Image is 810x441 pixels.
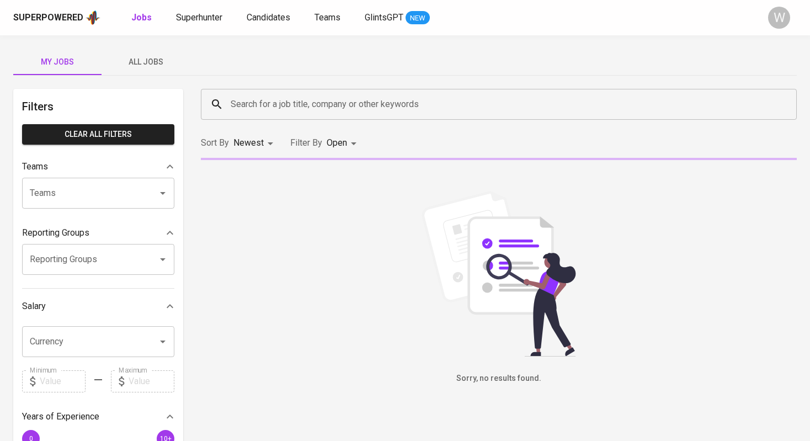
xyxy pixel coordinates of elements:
span: Superhunter [176,12,222,23]
p: Newest [233,136,264,150]
button: Open [155,334,170,349]
a: Candidates [247,11,292,25]
img: app logo [86,9,100,26]
p: Years of Experience [22,410,99,423]
span: Open [327,137,347,148]
p: Salary [22,300,46,313]
button: Clear All filters [22,124,174,145]
h6: Filters [22,98,174,115]
h6: Sorry, no results found. [201,373,797,385]
button: Open [155,185,170,201]
span: Candidates [247,12,290,23]
a: Superhunter [176,11,225,25]
p: Sort By [201,136,229,150]
b: Jobs [131,12,152,23]
a: Teams [315,11,343,25]
span: My Jobs [20,55,95,69]
a: Superpoweredapp logo [13,9,100,26]
div: Open [327,133,360,153]
div: Superpowered [13,12,83,24]
button: Open [155,252,170,267]
a: GlintsGPT NEW [365,11,430,25]
div: Years of Experience [22,406,174,428]
p: Filter By [290,136,322,150]
span: All Jobs [108,55,183,69]
div: Teams [22,156,174,178]
span: NEW [406,13,430,24]
p: Reporting Groups [22,226,89,240]
img: file_searching.svg [416,191,582,357]
span: Clear All filters [31,127,166,141]
p: Teams [22,160,48,173]
input: Value [129,370,174,392]
span: GlintsGPT [365,12,403,23]
span: Teams [315,12,340,23]
div: Reporting Groups [22,222,174,244]
a: Jobs [131,11,154,25]
div: Salary [22,295,174,317]
div: W [768,7,790,29]
div: Newest [233,133,277,153]
input: Value [40,370,86,392]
